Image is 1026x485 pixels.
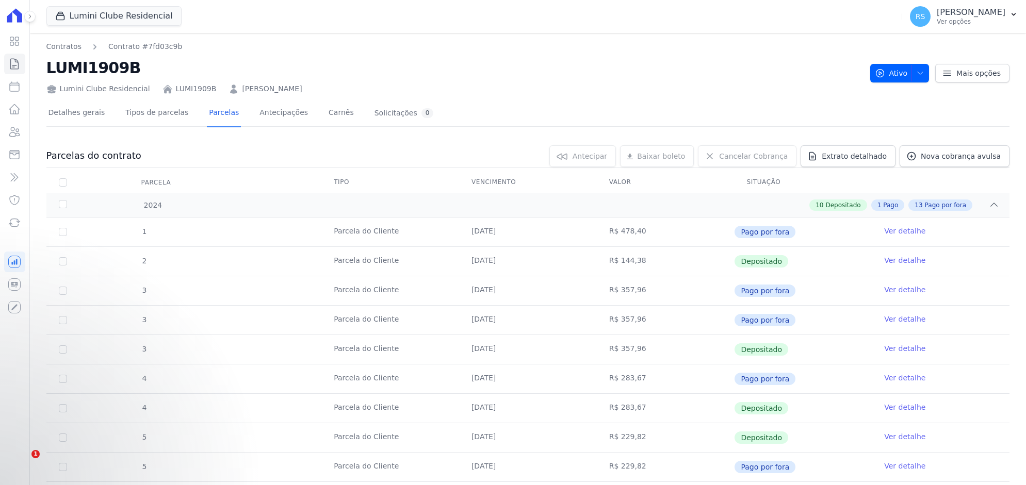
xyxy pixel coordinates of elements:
a: [PERSON_NAME] [242,83,302,94]
span: Ativo [875,64,908,82]
span: Pago por fora [925,200,966,210]
a: Ver detalhe [884,343,925,354]
span: Depositado [735,343,788,356]
iframe: Intercom live chat [10,450,35,475]
a: Ver detalhe [884,402,925,412]
td: Parcela do Cliente [321,247,459,276]
div: Solicitações [374,108,434,118]
nav: Breadcrumb [46,41,862,52]
input: Só é possível selecionar pagamentos em aberto [59,228,67,236]
td: R$ 229,82 [597,453,735,481]
td: Parcela do Cliente [321,306,459,335]
span: Pago por fora [735,285,795,297]
span: Pago por fora [735,373,795,385]
td: R$ 283,67 [597,364,735,393]
a: Parcelas [207,100,241,127]
td: R$ 357,96 [597,276,735,305]
a: Extrato detalhado [801,145,895,167]
input: Só é possível selecionar pagamentos em aberto [59,345,67,354]
a: Carnês [327,100,356,127]
span: 2 [141,257,147,265]
input: Só é possível selecionar pagamentos em aberto [59,375,67,383]
span: 4 [141,374,147,382]
td: [DATE] [459,218,597,246]
a: Antecipações [257,100,310,127]
td: [DATE] [459,335,597,364]
th: Vencimento [459,172,597,193]
span: Pago por fora [735,226,795,238]
a: LUMI1909B [176,83,217,94]
p: Ver opções [937,18,1005,26]
span: Pago por fora [735,314,795,326]
a: Ver detalhe [884,226,925,236]
a: Ver detalhe [884,431,925,442]
td: Parcela do Cliente [321,453,459,481]
span: Mais opções [956,68,1001,78]
a: Nova cobrança avulsa [900,145,1009,167]
td: Parcela do Cliente [321,335,459,364]
td: R$ 144,38 [597,247,735,276]
td: [DATE] [459,364,597,393]
td: [DATE] [459,247,597,276]
a: Ver detalhe [884,285,925,295]
td: Parcela do Cliente [321,423,459,452]
span: 3 [141,315,147,324]
td: R$ 283,67 [597,394,735,423]
span: 10 [816,200,823,210]
span: Depositado [735,431,788,444]
h2: LUMI1909B [46,56,862,79]
div: Parcela [129,172,184,193]
a: Ver detalhe [884,255,925,265]
input: Só é possível selecionar pagamentos em aberto [59,257,67,265]
a: Detalhes gerais [46,100,107,127]
td: R$ 229,82 [597,423,735,452]
td: [DATE] [459,453,597,481]
a: Ver detalhe [884,314,925,324]
td: [DATE] [459,423,597,452]
div: Lumini Clube Residencial [46,83,150,94]
a: Ver detalhe [884,461,925,471]
td: Parcela do Cliente [321,394,459,423]
button: RS [PERSON_NAME] Ver opções [902,2,1026,31]
a: Tipos de parcelas [123,100,190,127]
span: Depositado [735,255,788,267]
p: [PERSON_NAME] [937,7,1005,18]
td: [DATE] [459,276,597,305]
span: 1 [877,200,882,210]
span: Pago por fora [735,461,795,473]
span: 1 [141,227,147,236]
a: Ver detalhe [884,373,925,383]
a: Contrato #7fd03c9b [108,41,182,52]
input: Só é possível selecionar pagamentos em aberto [59,287,67,295]
th: Tipo [321,172,459,193]
span: 3 [141,345,147,353]
td: R$ 478,40 [597,218,735,246]
td: Parcela do Cliente [321,218,459,246]
button: Ativo [870,64,930,82]
span: Pago [883,200,898,210]
td: R$ 357,96 [597,335,735,364]
iframe: Intercom notifications mensagem [8,385,214,457]
a: Contratos [46,41,82,52]
th: Situação [734,172,872,193]
button: Lumini Clube Residencial [46,6,182,26]
span: 2024 [143,200,162,211]
h3: Parcelas do contrato [46,149,141,162]
span: Depositado [825,200,860,210]
td: Parcela do Cliente [321,276,459,305]
span: Depositado [735,402,788,414]
input: Só é possível selecionar pagamentos em aberto [59,463,67,471]
td: [DATE] [459,394,597,423]
span: 5 [141,462,147,471]
nav: Breadcrumb [46,41,183,52]
span: 3 [141,286,147,294]
span: Extrato detalhado [822,151,887,161]
td: Parcela do Cliente [321,364,459,393]
input: Só é possível selecionar pagamentos em aberto [59,316,67,324]
span: Nova cobrança avulsa [921,151,1001,161]
a: Mais opções [935,64,1009,82]
span: RS [916,13,925,20]
a: Solicitações0 [372,100,436,127]
span: 1 [31,450,40,458]
td: R$ 357,96 [597,306,735,335]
